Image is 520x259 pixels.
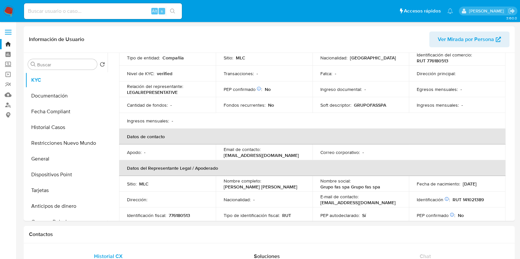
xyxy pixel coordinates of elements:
button: Anticipos de dinero [25,198,108,214]
span: Ver Mirada por Persona [438,32,494,47]
p: - [170,102,172,108]
p: - [362,149,364,155]
button: Restricciones Nuevo Mundo [25,135,108,151]
p: [EMAIL_ADDRESS][DOMAIN_NAME] [224,152,299,158]
p: verified [157,71,172,76]
p: camilafernanda.paredessaldano@mercadolibre.cl [469,8,506,14]
p: LEGALREPRESENTATIVE [127,89,178,95]
p: - [364,86,366,92]
button: Ver Mirada por Persona [429,32,509,47]
p: Cantidad de fondos : [127,102,168,108]
button: Buscar [31,62,36,67]
p: - [172,118,173,124]
button: Historial Casos [25,119,108,135]
input: Buscar [37,62,94,68]
p: Relación del representante : [127,83,183,89]
input: Buscar usuario o caso... [24,7,182,15]
p: Egresos mensuales : [417,86,458,92]
p: Transacciones : [224,71,254,76]
p: Nombre social : [320,178,351,184]
p: Grupo fas spa Grupo fas spa [320,184,380,190]
button: Volver al orden por defecto [100,62,105,69]
p: [EMAIL_ADDRESS][DOMAIN_NAME] [320,200,396,205]
p: PEP confirmado : [417,212,455,218]
p: No [265,86,271,92]
p: Nivel de KYC : [127,71,154,76]
span: Alt [152,8,157,14]
p: - [335,71,336,76]
p: Identificación : [417,197,450,203]
p: Ingresos mensuales : [417,102,459,108]
p: Fatca : [320,71,332,76]
p: - [460,86,462,92]
button: Documentación [25,88,108,104]
p: RUT 141021389 [453,197,484,203]
span: s [161,8,163,14]
p: Dirección principal : [417,71,456,76]
p: Sitio : [127,181,136,187]
a: Notificaciones [447,8,453,14]
th: Datos del Representante Legal / Apoderado [119,160,506,176]
p: [GEOGRAPHIC_DATA] [350,55,396,61]
p: No [458,212,464,218]
button: Fecha Compliant [25,104,108,119]
p: Soft descriptor : [320,102,351,108]
p: PEP autodeclarado : [320,212,359,218]
button: General [25,151,108,167]
p: Identificación fiscal : [127,212,166,218]
p: Fondos recurrentes : [224,102,265,108]
p: Fecha de nacimiento : [417,181,460,187]
p: - [257,71,258,76]
button: KYC [25,72,108,88]
p: Ingresos mensuales : [127,118,169,124]
p: MLC [139,181,149,187]
h1: Información de Usuario [29,36,84,43]
button: Cruces y Relaciones [25,214,108,230]
p: Tipo de entidad : [127,55,160,61]
a: Salir [508,8,515,14]
button: Dispositivos Point [25,167,108,183]
p: PEP confirmado : [224,86,262,92]
p: No [268,102,274,108]
p: Nombre completo : [224,178,261,184]
p: Tipo de identificación fiscal : [224,212,280,218]
h1: Contactos [29,231,509,238]
span: Accesos rápidos [404,8,441,14]
p: Apodo : [127,149,141,155]
p: - [144,149,145,155]
th: Datos de contacto [119,129,506,144]
button: search-icon [166,7,179,16]
p: Ingreso documental : [320,86,362,92]
p: GRUPOFASSPA [354,102,386,108]
p: Dirección : [127,197,147,203]
p: RUT [282,212,291,218]
p: RUT 776180513 [417,58,448,64]
p: Email de contacto : [224,146,260,152]
p: Identificación del comercio : [417,52,472,58]
p: Nacionalidad : [224,197,251,203]
p: - [461,102,463,108]
p: Nacionalidad : [320,55,347,61]
p: Correo corporativo : [320,149,360,155]
p: - [253,197,255,203]
p: [DATE] [463,181,477,187]
p: E-mail de contacto : [320,194,359,200]
p: MLC [236,55,245,61]
p: Compañia [162,55,184,61]
p: Sí [362,212,366,218]
p: 776180513 [169,212,190,218]
button: Tarjetas [25,183,108,198]
p: [PERSON_NAME] [PERSON_NAME] [224,184,297,190]
p: Sitio : [224,55,233,61]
